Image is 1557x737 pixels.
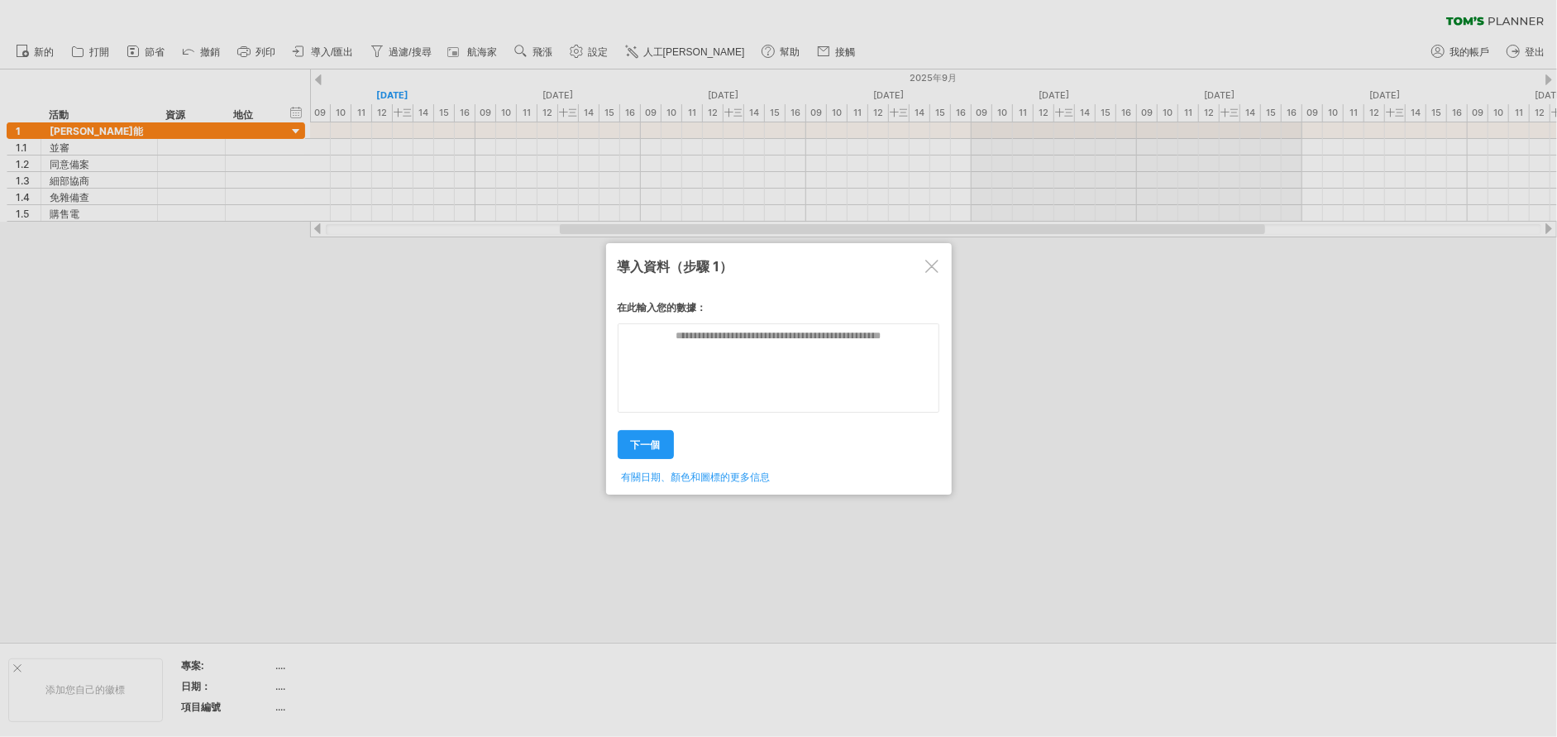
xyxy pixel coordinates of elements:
[618,301,707,313] font: 在此輸入您的數據：
[622,471,771,483] font: 有關日期、顏色和圖標的更多信息
[618,258,671,275] font: 導入資料
[631,438,661,451] font: 下一個
[671,258,733,275] font: （步驟 1）
[618,430,674,459] a: 下一個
